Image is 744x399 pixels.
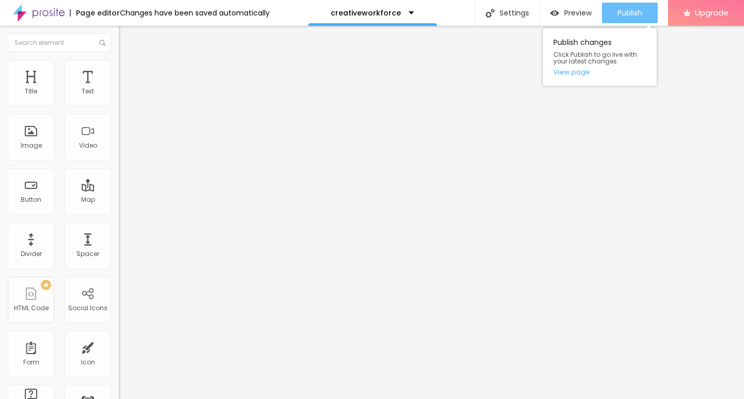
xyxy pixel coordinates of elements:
[564,9,592,17] span: Preview
[550,9,559,18] img: view-1.svg
[617,9,642,17] span: Publish
[331,9,401,17] p: creativeworkforce
[25,88,37,95] div: Title
[486,9,494,18] img: Icone
[81,359,95,366] div: Icon
[553,69,646,75] a: View page
[68,305,107,312] div: Social Icons
[540,3,602,23] button: Preview
[21,250,42,258] div: Divider
[120,9,270,17] div: Changes have been saved automatically
[23,359,39,366] div: Form
[21,142,42,149] div: Image
[79,142,97,149] div: Video
[543,28,657,86] div: Publish changes
[81,196,95,203] div: Map
[82,88,94,95] div: Text
[695,8,729,17] span: Upgrade
[99,40,105,46] img: Icone
[70,9,120,17] div: Page editor
[119,26,744,399] iframe: Editor
[76,250,99,258] div: Spacer
[602,3,658,23] button: Publish
[553,51,646,65] span: Click Publish to go live with your latest changes.
[21,196,41,203] div: Button
[14,305,49,312] div: HTML Code
[8,34,111,52] input: Search element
